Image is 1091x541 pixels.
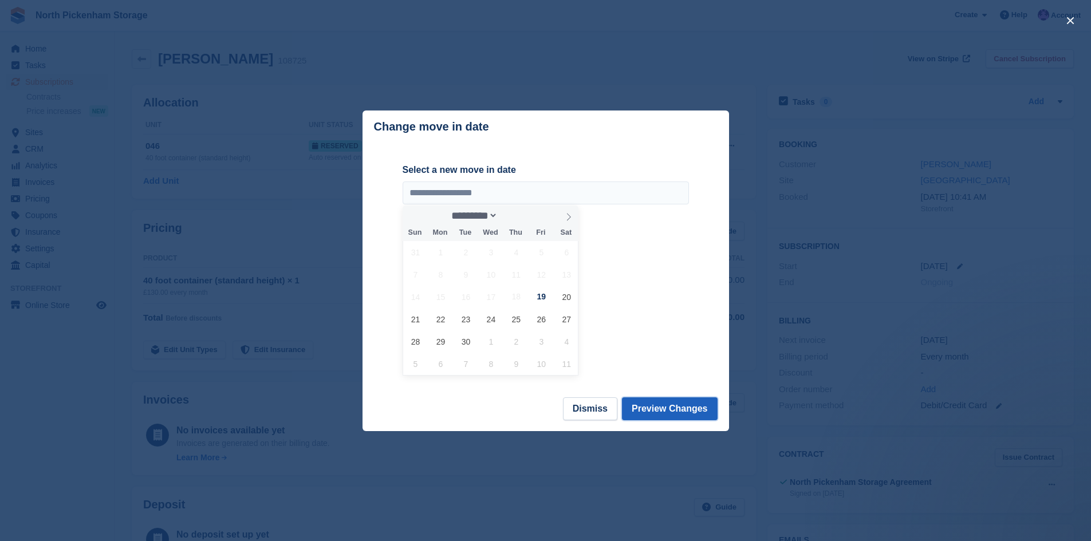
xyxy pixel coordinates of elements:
span: September 21, 2025 [404,308,427,330]
span: October 7, 2025 [455,353,477,375]
span: Thu [503,229,528,236]
span: September 7, 2025 [404,263,427,286]
span: August 31, 2025 [404,241,427,263]
span: September 26, 2025 [530,308,553,330]
span: October 1, 2025 [480,330,502,353]
span: September 29, 2025 [430,330,452,353]
button: close [1061,11,1080,30]
span: October 6, 2025 [430,353,452,375]
span: September 12, 2025 [530,263,553,286]
span: September 6, 2025 [556,241,578,263]
span: September 16, 2025 [455,286,477,308]
span: September 11, 2025 [505,263,527,286]
span: September 28, 2025 [404,330,427,353]
span: September 30, 2025 [455,330,477,353]
span: September 17, 2025 [480,286,502,308]
span: September 10, 2025 [480,263,502,286]
span: October 9, 2025 [505,353,527,375]
span: October 11, 2025 [556,353,578,375]
span: October 2, 2025 [505,330,527,353]
button: Preview Changes [622,397,718,420]
span: September 24, 2025 [480,308,502,330]
span: September 19, 2025 [530,286,553,308]
label: Select a new move in date [403,163,689,177]
span: September 20, 2025 [556,286,578,308]
span: October 3, 2025 [530,330,553,353]
span: October 5, 2025 [404,353,427,375]
span: Sun [403,229,428,236]
span: September 8, 2025 [430,263,452,286]
select: Month [447,210,498,222]
span: September 15, 2025 [430,286,452,308]
span: September 9, 2025 [455,263,477,286]
button: Dismiss [563,397,617,420]
span: Wed [478,229,503,236]
span: September 1, 2025 [430,241,452,263]
span: September 18, 2025 [505,286,527,308]
span: September 3, 2025 [480,241,502,263]
span: Tue [452,229,478,236]
span: September 5, 2025 [530,241,553,263]
span: September 25, 2025 [505,308,527,330]
span: October 10, 2025 [530,353,553,375]
span: September 22, 2025 [430,308,452,330]
span: September 4, 2025 [505,241,527,263]
span: October 8, 2025 [480,353,502,375]
p: Change move in date [374,120,489,133]
span: Sat [553,229,578,236]
span: September 27, 2025 [556,308,578,330]
span: September 2, 2025 [455,241,477,263]
span: October 4, 2025 [556,330,578,353]
span: September 13, 2025 [556,263,578,286]
span: September 14, 2025 [404,286,427,308]
input: Year [498,210,534,222]
span: Fri [528,229,553,236]
span: Mon [427,229,452,236]
span: September 23, 2025 [455,308,477,330]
